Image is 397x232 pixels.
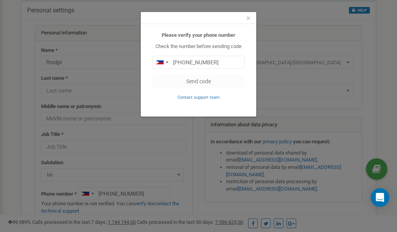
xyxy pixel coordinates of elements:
[152,56,245,69] input: 0905 123 4567
[152,75,245,88] button: Send code
[178,95,220,100] small: Contact support team
[162,32,235,38] b: Please verify your phone number
[246,14,250,23] span: ×
[178,94,220,100] a: Contact support team
[153,56,171,69] div: Telephone country code
[246,14,250,22] button: Close
[152,43,245,50] p: Check the number before sending code
[371,188,389,207] div: Open Intercom Messenger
